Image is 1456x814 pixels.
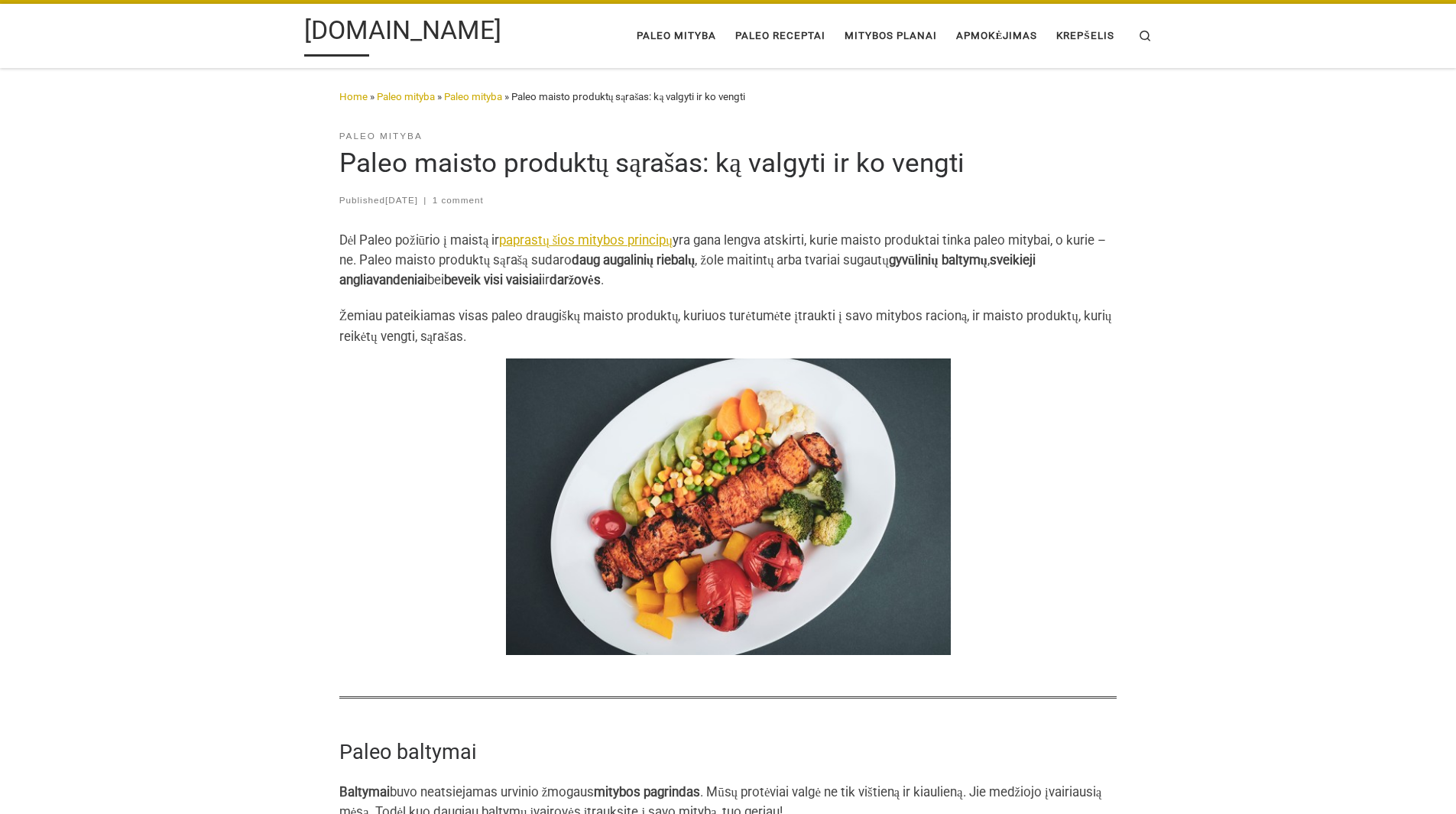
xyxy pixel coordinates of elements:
[504,91,509,102] span: »
[339,144,1117,184] h1: Paleo maisto produktų sąrašas: ką valgyti ir ko vengti
[889,252,987,268] strong: gyvūlinių baltymų
[511,91,746,102] span: Paleo maisto produktų sąrašas: ką valgyti ir ko vengti
[1052,21,1119,52] a: Krepšelis
[735,21,825,48] span: Paleo receptai
[423,195,426,205] span: |
[370,91,375,102] span: »
[339,306,1117,345] p: Žemiau pateikiamas visas paleo draugiškų maisto produktų, kuriuos turėtumėte įtraukti į savo mity...
[845,21,937,48] span: Mitybos planai
[956,21,1037,48] span: Apmokėjimas
[385,195,418,205] a: [DATE]
[594,784,700,799] strong: mitybos pagrindas
[952,21,1042,52] a: Apmokėjimas
[572,252,696,268] strong: daug augalinių riebalų
[437,91,442,102] span: »
[339,128,423,144] a: Paleo mityba
[444,272,542,287] strong: beveik visi vaisiai
[632,21,722,52] a: Paleo mityba
[377,91,435,102] a: Paleo mityba
[339,230,1117,290] p: Dėl Paleo požiūrio į maistą ir yra gana lengva atskirti, kurie maisto produktai tinka paleo mityb...
[433,195,484,205] a: 1 comment
[499,232,672,248] a: paprastų šios mitybos principų
[339,784,390,799] strong: Baltymai
[731,21,831,52] a: Paleo receptai
[550,272,601,287] strong: daržovės
[304,11,501,57] a: [DOMAIN_NAME]
[1056,21,1114,48] span: Krepšelis
[339,195,433,205] span: Published
[840,21,942,52] a: Mitybos planai
[444,91,502,102] a: Paleo mityba
[339,740,1117,766] h3: Paleo baltymai
[339,131,423,141] span: Paleo mityba
[637,21,716,48] span: Paleo mityba
[339,91,368,102] a: Home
